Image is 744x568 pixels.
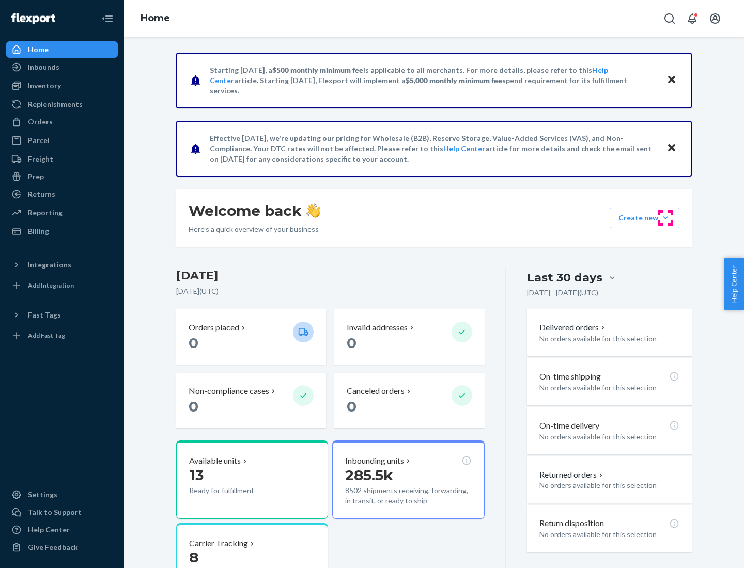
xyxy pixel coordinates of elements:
[97,8,118,29] button: Close Navigation
[347,385,405,397] p: Canceled orders
[6,41,118,58] a: Home
[6,186,118,202] a: Returns
[6,132,118,149] a: Parcel
[682,8,703,29] button: Open notifications
[332,440,484,519] button: Inbounding units285.5k8502 shipments receiving, forwarding, in transit, or ready to ship
[28,81,61,91] div: Inventory
[28,542,78,553] div: Give Feedback
[345,455,404,467] p: Inbounding units
[539,517,604,529] p: Return disposition
[539,420,599,432] p: On-time delivery
[176,373,326,428] button: Non-compliance cases 0
[132,4,178,34] ol: breadcrumbs
[6,59,118,75] a: Inbounds
[6,114,118,130] a: Orders
[28,189,55,199] div: Returns
[189,548,198,566] span: 8
[176,440,328,519] button: Available units13Ready for fulfillment
[6,151,118,167] a: Freight
[705,8,725,29] button: Open account menu
[189,538,248,549] p: Carrier Tracking
[189,201,320,220] h1: Welcome back
[141,12,170,24] a: Home
[406,76,502,85] span: $5,000 monthly minimum fee
[28,208,63,218] div: Reporting
[610,208,679,228] button: Create new
[11,13,55,24] img: Flexport logo
[539,322,607,334] button: Delivered orders
[189,322,239,334] p: Orders placed
[189,398,198,415] span: 0
[345,466,393,484] span: 285.5k
[28,525,70,535] div: Help Center
[665,73,678,88] button: Close
[347,398,357,415] span: 0
[6,327,118,344] a: Add Fast Tag
[6,77,118,94] a: Inventory
[6,96,118,113] a: Replenishments
[272,66,363,74] span: $500 monthly minimum fee
[28,226,49,236] div: Billing
[28,490,57,500] div: Settings
[176,309,326,365] button: Orders placed 0
[345,485,471,506] p: 8502 shipments receiving, forwarding, in transit, or ready to ship
[6,277,118,294] a: Add Integration
[189,455,241,467] p: Available units
[306,203,320,218] img: hand-wave emoji
[28,281,74,290] div: Add Integration
[347,322,408,334] p: Invalid addresses
[189,485,285,496] p: Ready for fulfillment
[6,168,118,185] a: Prep
[6,307,118,323] button: Fast Tags
[28,331,65,340] div: Add Fast Tag
[28,135,50,146] div: Parcel
[28,117,53,127] div: Orders
[6,204,118,221] a: Reporting
[527,288,598,298] p: [DATE] - [DATE] ( UTC )
[6,504,118,520] a: Talk to Support
[28,44,49,55] div: Home
[189,224,320,234] p: Here’s a quick overview of your business
[28,260,71,270] div: Integrations
[28,171,44,182] div: Prep
[6,486,118,503] a: Settings
[347,334,357,352] span: 0
[665,141,678,156] button: Close
[6,257,118,273] button: Integrations
[189,385,269,397] p: Non-compliance cases
[539,469,605,481] button: Returned orders
[539,432,679,442] p: No orders available for this selection
[659,8,680,29] button: Open Search Box
[176,286,485,296] p: [DATE] ( UTC )
[539,334,679,344] p: No orders available for this selection
[189,466,204,484] span: 13
[28,154,53,164] div: Freight
[539,383,679,393] p: No orders available for this selection
[334,309,484,365] button: Invalid addresses 0
[210,133,657,164] p: Effective [DATE], we're updating our pricing for Wholesale (B2B), Reserve Storage, Value-Added Se...
[6,539,118,556] button: Give Feedback
[28,62,59,72] div: Inbounds
[6,522,118,538] a: Help Center
[189,334,198,352] span: 0
[28,310,61,320] div: Fast Tags
[539,529,679,540] p: No orders available for this selection
[176,267,485,284] h3: [DATE]
[443,144,485,153] a: Help Center
[28,507,82,517] div: Talk to Support
[28,99,83,109] div: Replenishments
[527,270,602,286] div: Last 30 days
[724,258,744,310] button: Help Center
[539,480,679,491] p: No orders available for this selection
[6,223,118,240] a: Billing
[210,65,657,96] p: Starting [DATE], a is applicable to all merchants. For more details, please refer to this article...
[334,373,484,428] button: Canceled orders 0
[539,371,601,383] p: On-time shipping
